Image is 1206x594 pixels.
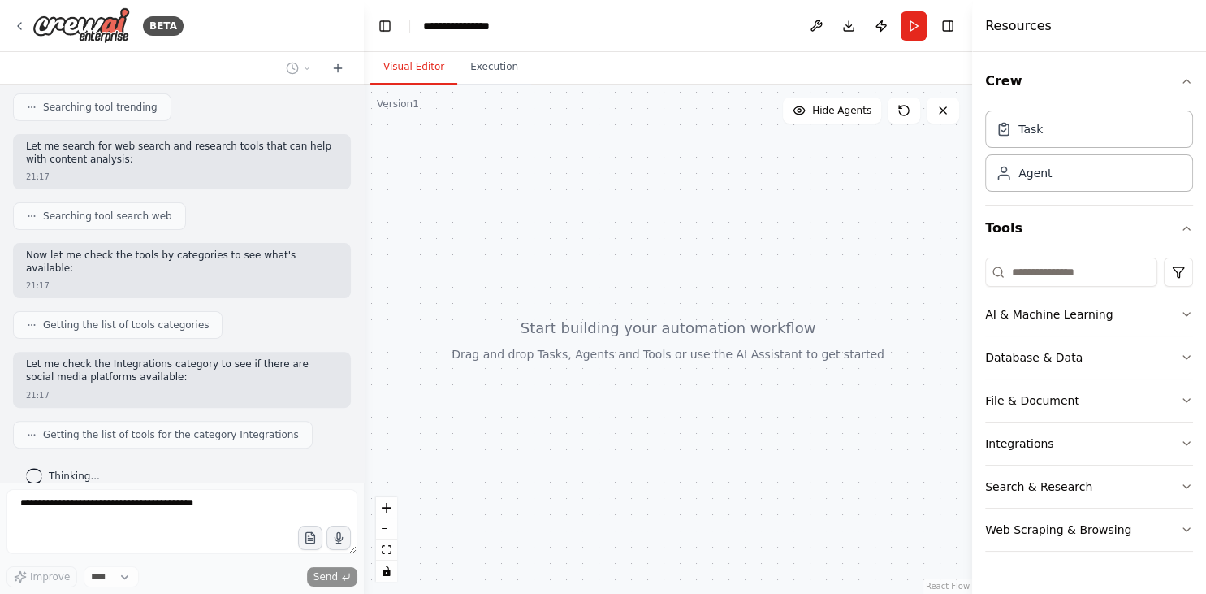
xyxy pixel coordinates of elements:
button: Improve [6,566,77,587]
button: Send [307,567,357,587]
span: Searching tool search web [43,210,172,223]
div: Version 1 [377,98,419,111]
button: Switch to previous chat [279,59,318,78]
button: Execution [457,50,531,85]
div: File & Document [985,392,1079,409]
button: Crew [985,59,1193,104]
button: Integrations [985,423,1193,465]
button: Visual Editor [370,50,457,85]
button: Upload files [298,526,322,550]
img: Logo [32,7,130,44]
button: Database & Data [985,336,1193,379]
button: Tools [985,206,1193,251]
p: Let me search for web search and research tools that can help with content analysis: [26,141,338,166]
span: Getting the list of tools categories [43,319,209,332]
button: Web Scraping & Browsing [985,509,1193,551]
span: Send [313,570,338,583]
span: Searching tool trending [43,101,158,114]
div: Agent [1018,165,1052,181]
a: React Flow attribution [926,582,970,591]
button: Hide left sidebar [374,15,396,37]
span: Getting the list of tools for the category Integrations [43,428,299,441]
button: toggle interactivity [376,561,397,582]
div: AI & Machine Learning [985,306,1113,323]
div: Database & Data [985,349,1083,366]
div: Integrations [985,436,1053,452]
div: 21:17 [26,171,50,183]
button: fit view [376,540,397,561]
button: AI & Machine Learning [985,293,1193,336]
div: Crew [985,104,1193,205]
span: Thinking... [49,470,100,483]
div: 21:17 [26,389,50,401]
p: Now let me check the tools by categories to see what's available: [26,249,338,275]
div: 21:17 [26,280,50,292]
h4: Resources [985,16,1052,36]
button: Hide Agents [783,98,881,124]
div: Task [1018,121,1043,137]
button: zoom out [376,518,397,540]
nav: breadcrumb [423,18,501,34]
div: Search & Research [985,479,1092,495]
div: BETA [143,16,184,36]
p: Let me check the Integrations category to see if there are social media platforms available: [26,358,338,384]
button: Start a new chat [325,59,351,78]
span: Hide Agents [812,104,871,117]
div: Tools [985,251,1193,565]
div: Web Scraping & Browsing [985,522,1131,538]
button: Hide right sidebar [936,15,959,37]
button: File & Document [985,379,1193,422]
span: Improve [30,570,70,583]
button: Search & Research [985,466,1193,508]
div: React Flow controls [376,497,397,582]
button: Click to speak your automation idea [326,526,351,550]
button: zoom in [376,497,397,518]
